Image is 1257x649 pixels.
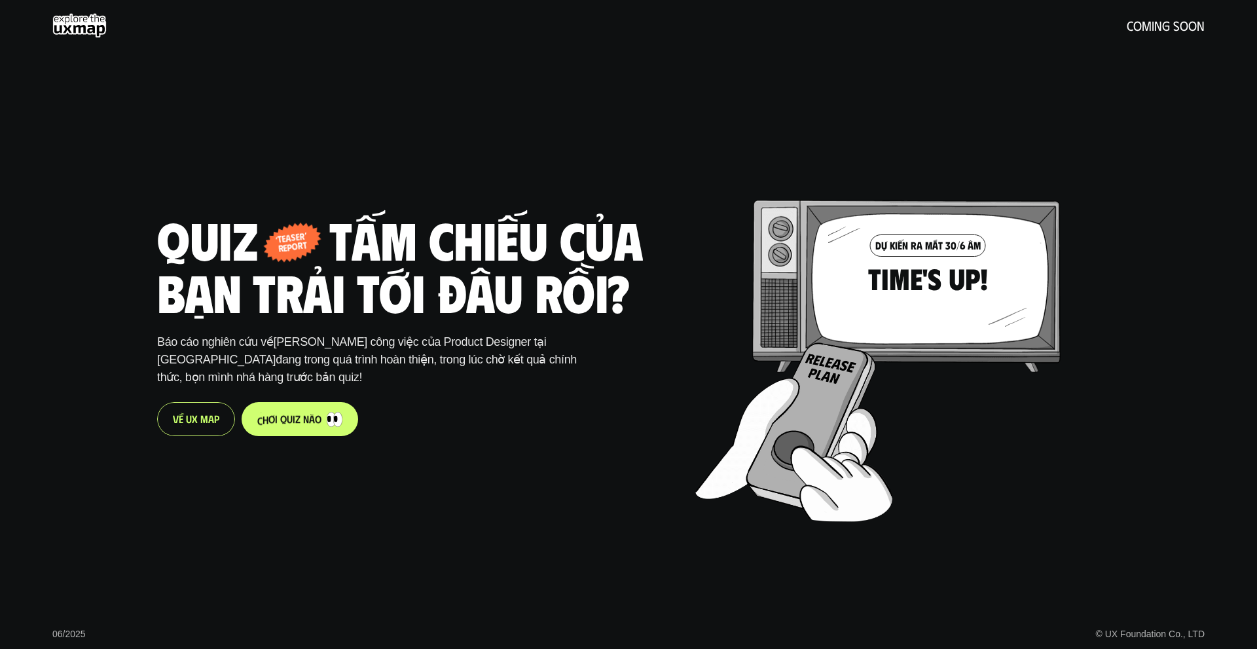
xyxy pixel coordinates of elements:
h5: coming soon [1127,18,1205,33]
p: ‘teaser’ [275,232,306,245]
p: report [276,241,308,254]
span: M [200,413,208,425]
span: U [186,413,192,425]
span: ề [179,413,183,425]
a: © UX Foundation Co., LTD [1096,629,1205,639]
span: V [173,413,179,425]
a: coming soon [52,13,1205,38]
p: Báo cáo nghiên cứu về đang trong quá trình hoàn thiện, trong lúc chờ kết quả chính thức, bọn mình... [157,333,599,386]
span: X [192,413,198,425]
span: a [208,413,214,425]
span: p [214,413,219,425]
h1: Quiz - tấm chiếu của bạn trải tới đâu rồi? [157,213,677,318]
span: [PERSON_NAME] công việc của Product Designer tại [GEOGRAPHIC_DATA] [157,335,549,366]
a: chơiquiznào [242,402,358,436]
p: 06/2025 [52,627,86,641]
